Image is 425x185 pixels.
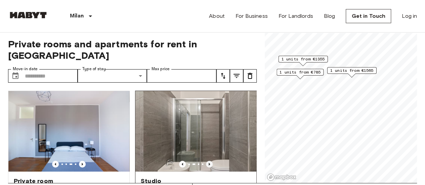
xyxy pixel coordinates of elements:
a: Mapbox logo [267,173,296,181]
a: About [209,12,225,20]
button: tune [230,69,243,83]
a: Log in [402,12,417,20]
div: Map marker [277,69,324,79]
a: Get in Touch [346,9,391,23]
button: Choose date [9,69,22,83]
img: Habyt [8,12,48,18]
button: tune [243,69,257,83]
span: 1 units from €1355 [282,56,325,62]
a: Blog [324,12,335,20]
span: 1 units from €1565 [330,67,374,74]
img: Marketing picture of unit IT-14-040-003-01H [143,91,264,172]
label: Max price [152,66,170,72]
span: Studio [141,177,161,185]
span: Private rooms and apartments for rent in [GEOGRAPHIC_DATA] [8,38,257,61]
p: Milan [70,12,84,20]
img: Marketing picture of unit IT-14-055-010-002H [8,91,129,172]
button: Previous image [206,161,213,168]
a: For Business [236,12,268,20]
div: Map marker [327,67,377,78]
label: Type of stay [82,66,106,72]
div: Map marker [279,56,328,66]
span: Private room [14,177,53,185]
button: tune [216,69,230,83]
canvas: Map [265,30,417,183]
span: 1 units from €785 [280,69,321,75]
button: Previous image [52,161,59,168]
button: Previous image [179,161,186,168]
label: Move-in date [13,66,38,72]
button: Previous image [79,161,86,168]
a: For Landlords [279,12,313,20]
